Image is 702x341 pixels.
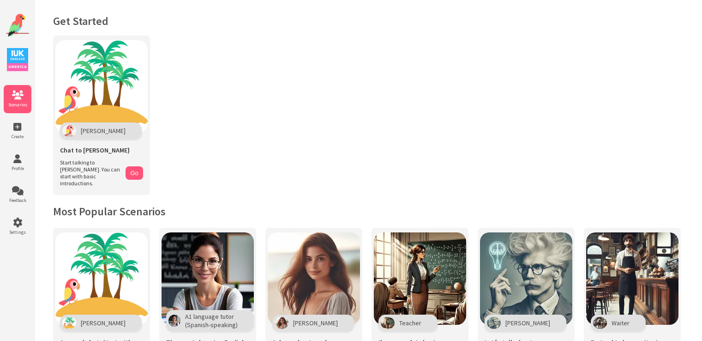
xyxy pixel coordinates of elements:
[60,159,121,187] span: Start talking to [PERSON_NAME]. You can start with basic introductions.
[60,146,130,154] span: Chat to [PERSON_NAME]
[593,317,607,329] img: Character
[275,317,288,329] img: Character
[374,232,466,325] img: Scenario Image
[4,197,31,203] span: Feedback
[81,319,126,327] span: [PERSON_NAME]
[55,232,148,325] img: Scenario Image
[381,317,395,329] img: Character
[268,232,360,325] img: Scenario Image
[4,134,31,140] span: Create
[168,315,180,327] img: Character
[62,125,76,137] img: Polly
[81,127,126,135] span: [PERSON_NAME]
[62,317,76,329] img: Character
[480,232,572,325] img: Scenario Image
[53,14,684,28] h1: Get Started
[505,319,550,327] span: [PERSON_NAME]
[7,48,28,71] img: IUK Logo
[399,319,421,327] span: Teacher
[185,312,238,329] span: A1 language tutor (Spanish-speaking)
[586,232,678,325] img: Scenario Image
[53,204,684,219] h2: Most Popular Scenarios
[6,14,29,37] img: Website Logo
[126,166,143,180] button: Go
[4,229,31,235] span: Settings
[487,317,501,329] img: Character
[612,319,630,327] span: Waiter
[4,102,31,108] span: Scenarios
[55,40,148,133] img: Chat with Polly
[162,232,254,325] img: Scenario Image
[4,165,31,171] span: Profile
[293,319,338,327] span: [PERSON_NAME]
